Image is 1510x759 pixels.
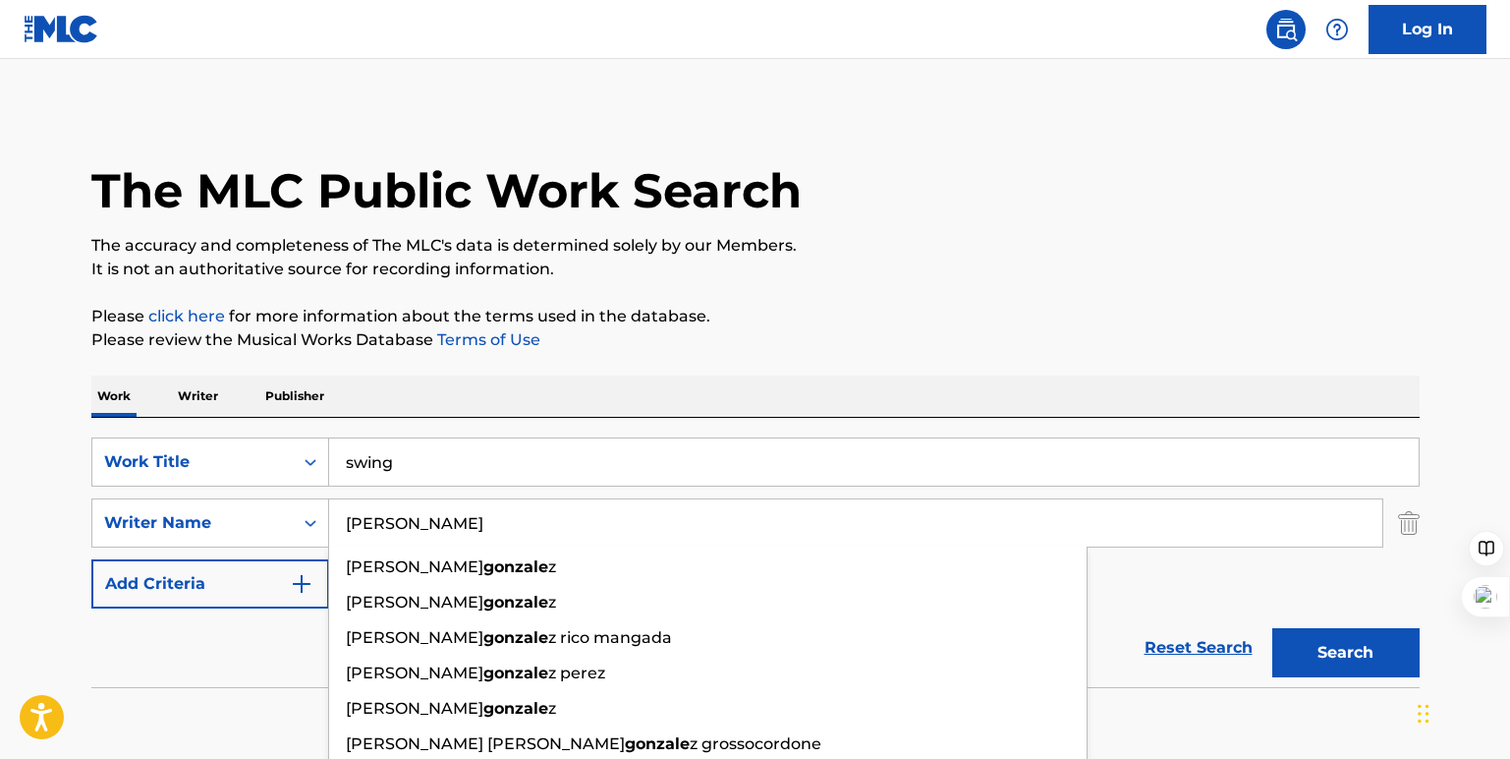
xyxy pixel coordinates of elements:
p: It is not an authoritative source for recording information. [91,258,1420,281]
span: z [548,699,556,718]
span: [PERSON_NAME] [PERSON_NAME] [346,734,625,753]
span: z [548,557,556,576]
a: click here [148,307,225,325]
span: z perez [548,664,605,682]
span: z rico mangada [548,628,672,647]
strong: gonzale [483,593,548,612]
img: search [1274,18,1298,41]
span: [PERSON_NAME] [346,699,483,718]
p: Publisher [259,376,330,417]
p: The accuracy and completeness of The MLC's data is determined solely by our Members. [91,234,1420,258]
strong: gonzale [483,664,548,682]
button: Add Criteria [91,559,329,609]
a: Terms of Use [433,330,540,349]
a: Log In [1369,5,1486,54]
p: Work [91,376,137,417]
span: z [548,593,556,612]
button: Search [1272,628,1420,677]
div: Help [1317,10,1357,49]
p: Please for more information about the terms used in the database. [91,305,1420,328]
a: Reset Search [1135,626,1262,670]
strong: gonzale [483,628,548,647]
span: [PERSON_NAME] [346,557,483,576]
span: z grossocordone [690,734,821,753]
strong: gonzale [483,699,548,718]
p: Please review the Musical Works Database [91,328,1420,352]
form: Search Form [91,438,1420,687]
img: help [1325,18,1349,41]
strong: gonzale [625,734,690,753]
span: [PERSON_NAME] [346,664,483,682]
strong: gonzale [483,557,548,576]
div: Drag [1418,684,1429,743]
img: MLC Logo [24,15,99,43]
a: Public Search [1266,10,1306,49]
iframe: Chat Widget [1412,665,1510,759]
h1: The MLC Public Work Search [91,161,802,220]
div: Work Title [104,450,281,474]
span: [PERSON_NAME] [346,593,483,612]
p: Writer [172,376,224,417]
span: [PERSON_NAME] [346,628,483,647]
img: Delete Criterion [1398,498,1420,548]
div: Writer Name [104,511,281,535]
img: 9d2ae6d4665cec9f34b9.svg [290,572,313,596]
